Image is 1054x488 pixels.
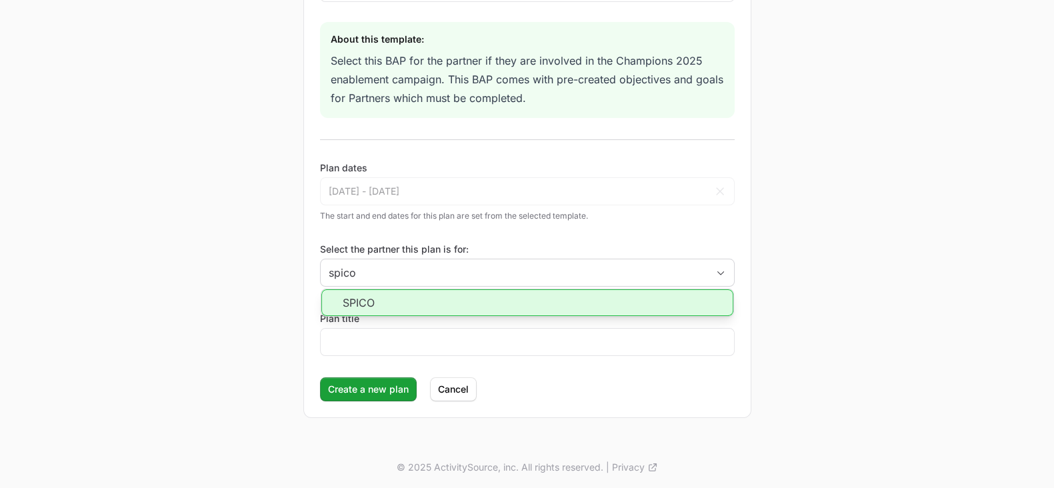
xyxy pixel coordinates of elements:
[606,461,609,474] span: |
[612,461,658,474] a: Privacy
[331,33,724,46] div: About this template:
[438,381,469,397] span: Cancel
[320,312,359,325] label: Plan title
[320,211,735,221] p: The start and end dates for this plan are set from the selected template.
[320,377,417,401] button: Create a new plan
[331,51,724,107] div: Select this BAP for the partner if they are involved in the Champions 2025 enablement campaign. T...
[430,377,477,401] button: Cancel
[707,259,734,286] div: Close
[328,381,409,397] span: Create a new plan
[320,243,735,256] label: Select the partner this plan is for:
[320,161,735,175] p: Plan dates
[397,461,603,474] p: © 2025 ActivitySource, inc. All rights reserved.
